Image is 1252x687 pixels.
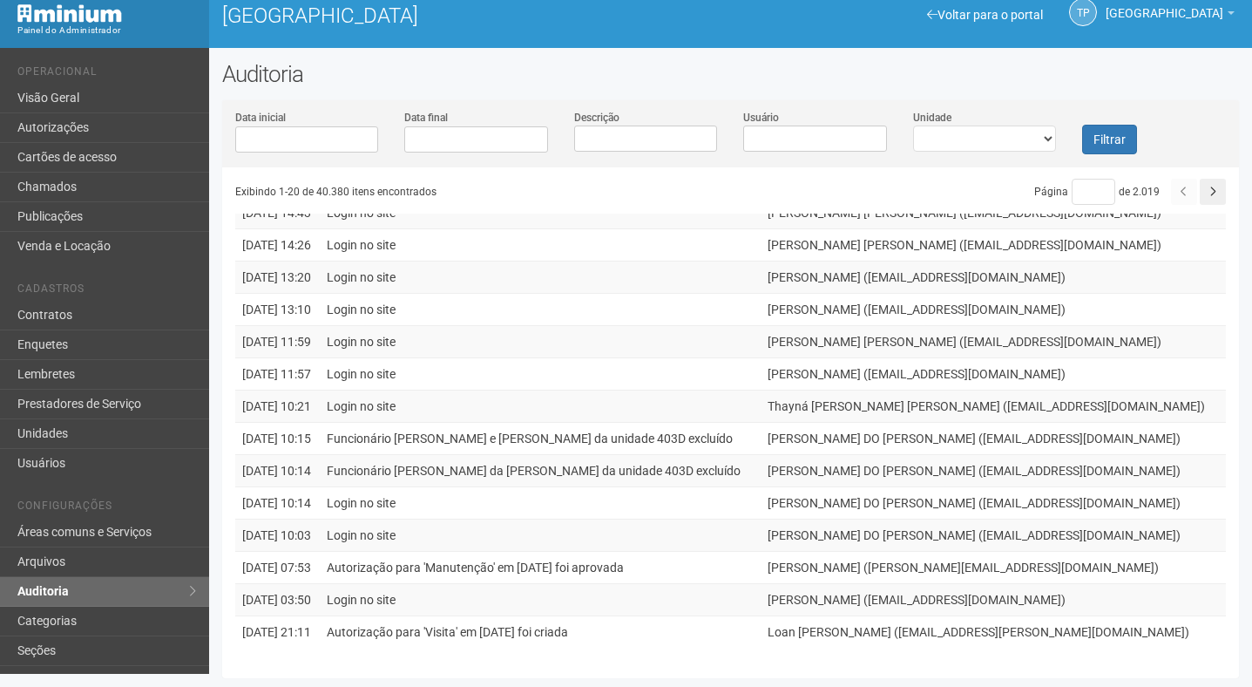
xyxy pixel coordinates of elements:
[235,487,321,520] td: [DATE] 10:14
[222,61,1240,87] h2: Auditoria
[320,326,761,358] td: Login no site
[761,423,1226,455] td: [PERSON_NAME] DO [PERSON_NAME] ([EMAIL_ADDRESS][DOMAIN_NAME])
[761,294,1226,326] td: [PERSON_NAME] ([EMAIL_ADDRESS][DOMAIN_NAME])
[235,455,321,487] td: [DATE] 10:14
[1082,125,1137,154] button: Filtrar
[761,552,1226,584] td: [PERSON_NAME] ([PERSON_NAME][EMAIL_ADDRESS][DOMAIN_NAME])
[17,282,196,301] li: Cadastros
[913,110,951,126] label: Unidade
[1034,186,1160,198] span: Página de 2.019
[235,358,321,391] td: [DATE] 11:57
[743,110,779,126] label: Usuário
[235,110,286,126] label: Data inicial
[761,616,1226,649] td: Loan [PERSON_NAME] ([EMAIL_ADDRESS][PERSON_NAME][DOMAIN_NAME])
[235,423,321,455] td: [DATE] 10:15
[235,520,321,552] td: [DATE] 10:03
[761,487,1226,520] td: [PERSON_NAME] DO [PERSON_NAME] ([EMAIL_ADDRESS][DOMAIN_NAME])
[235,552,321,584] td: [DATE] 07:53
[320,552,761,584] td: Autorização para 'Manutenção' em [DATE] foi aprovada
[235,616,321,649] td: [DATE] 21:11
[761,520,1226,552] td: [PERSON_NAME] DO [PERSON_NAME] ([EMAIL_ADDRESS][DOMAIN_NAME])
[235,584,321,616] td: [DATE] 03:50
[235,179,731,205] div: Exibindo 1-20 de 40.380 itens encontrados
[17,23,196,38] div: Painel do Administrador
[235,294,321,326] td: [DATE] 13:10
[235,391,321,423] td: [DATE] 10:21
[761,229,1226,262] td: [PERSON_NAME] [PERSON_NAME] ([EMAIL_ADDRESS][DOMAIN_NAME])
[761,262,1226,294] td: [PERSON_NAME] ([EMAIL_ADDRESS][DOMAIN_NAME])
[1106,9,1235,23] a: [GEOGRAPHIC_DATA]
[235,262,321,294] td: [DATE] 13:20
[17,65,196,84] li: Operacional
[761,584,1226,616] td: [PERSON_NAME] ([EMAIL_ADDRESS][DOMAIN_NAME])
[761,358,1226,391] td: [PERSON_NAME] ([EMAIL_ADDRESS][DOMAIN_NAME])
[222,4,718,27] h1: [GEOGRAPHIC_DATA]
[320,455,761,487] td: Funcionário [PERSON_NAME] da [PERSON_NAME] da unidade 403D excluído
[927,8,1043,22] a: Voltar para o portal
[320,262,761,294] td: Login no site
[320,584,761,616] td: Login no site
[17,500,196,518] li: Configurações
[320,616,761,649] td: Autorização para 'Visita' em [DATE] foi criada
[320,520,761,552] td: Login no site
[320,487,761,520] td: Login no site
[320,423,761,455] td: Funcionário [PERSON_NAME] e [PERSON_NAME] da unidade 403D excluído
[404,110,448,126] label: Data final
[235,326,321,358] td: [DATE] 11:59
[320,229,761,262] td: Login no site
[17,4,122,23] img: Minium
[761,326,1226,358] td: [PERSON_NAME] [PERSON_NAME] ([EMAIL_ADDRESS][DOMAIN_NAME])
[320,358,761,391] td: Login no site
[761,391,1226,423] td: Thayná [PERSON_NAME] [PERSON_NAME] ([EMAIL_ADDRESS][DOMAIN_NAME])
[320,391,761,423] td: Login no site
[320,294,761,326] td: Login no site
[574,110,619,126] label: Descrição
[235,229,321,262] td: [DATE] 14:26
[761,455,1226,487] td: [PERSON_NAME] DO [PERSON_NAME] ([EMAIL_ADDRESS][DOMAIN_NAME])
